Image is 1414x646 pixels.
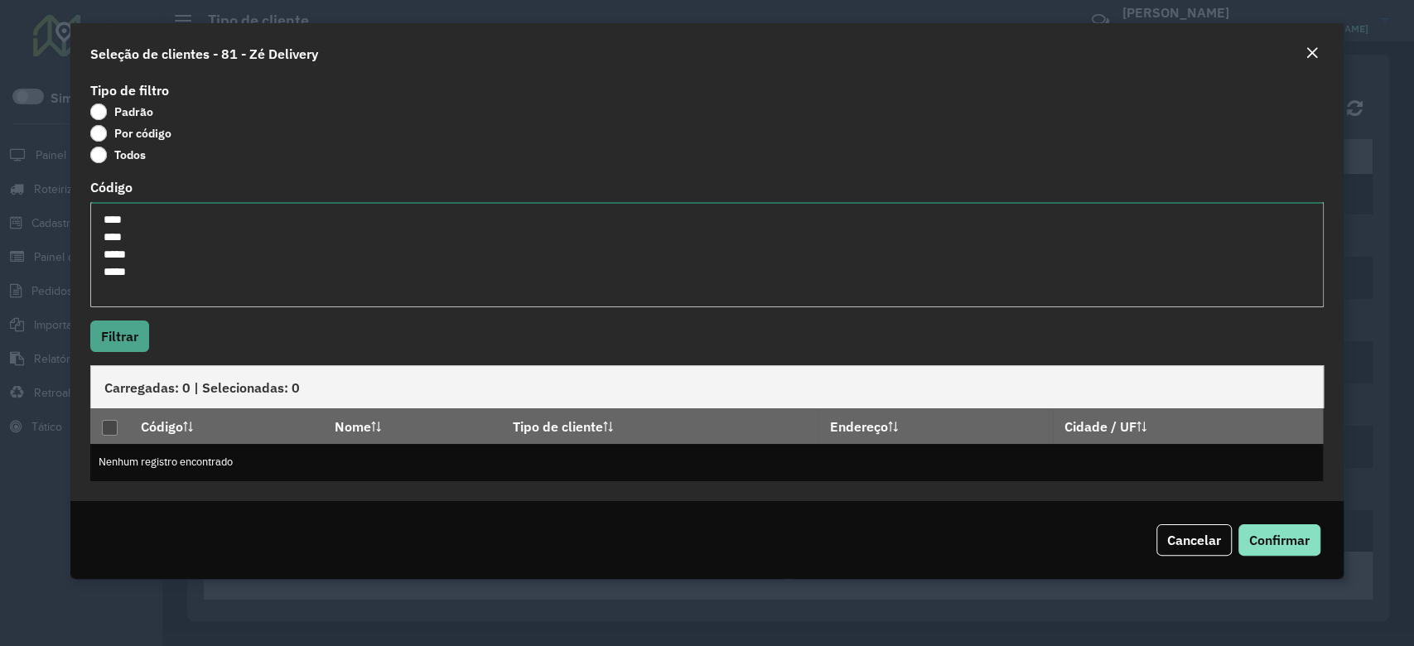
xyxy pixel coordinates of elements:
th: Endereço [818,408,1052,443]
button: Confirmar [1238,524,1320,556]
th: Cidade / UF [1053,408,1323,443]
button: Close [1301,43,1324,65]
span: Cancelar [1167,532,1221,548]
th: Tipo de cliente [501,408,818,443]
th: Código [130,408,323,443]
div: Carregadas: 0 | Selecionadas: 0 [90,365,1323,408]
th: Nome [323,408,501,443]
label: Código [90,177,133,197]
label: Por código [90,125,171,142]
td: Nenhum registro encontrado [90,444,1323,481]
label: Todos [90,147,146,163]
h4: Seleção de clientes - 81 - Zé Delivery [90,44,318,64]
button: Cancelar [1156,524,1232,556]
em: Fechar [1305,46,1319,60]
button: Filtrar [90,321,149,352]
label: Tipo de filtro [90,80,169,100]
label: Padrão [90,104,153,120]
span: Confirmar [1249,532,1310,548]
